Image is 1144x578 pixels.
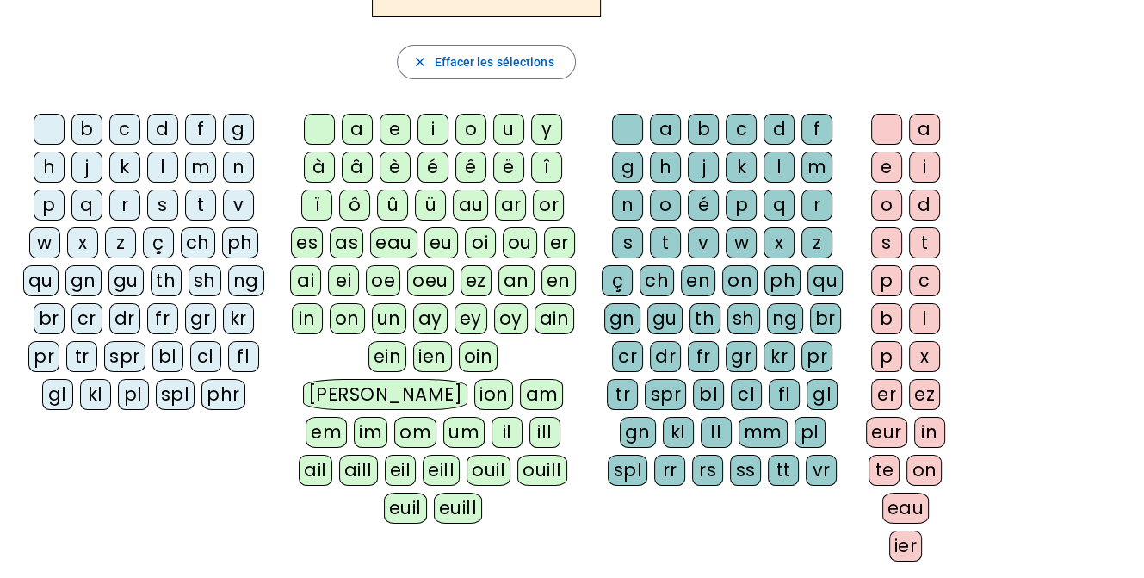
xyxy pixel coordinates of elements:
[612,227,643,258] div: s
[767,303,803,334] div: ng
[769,379,800,410] div: fl
[663,417,694,448] div: kl
[801,341,832,372] div: pr
[871,341,902,372] div: p
[455,152,486,183] div: ê
[366,265,400,296] div: oe
[71,114,102,145] div: b
[417,152,448,183] div: é
[914,417,945,448] div: in
[602,265,633,296] div: ç
[185,152,216,183] div: m
[34,152,65,183] div: h
[66,341,97,372] div: tr
[726,341,757,372] div: gr
[612,152,643,183] div: g
[764,190,795,221] div: q
[413,303,448,334] div: ay
[726,114,757,145] div: c
[292,303,323,334] div: in
[189,265,221,296] div: sh
[764,265,801,296] div: ph
[495,190,526,221] div: ar
[726,152,757,183] div: k
[147,114,178,145] div: d
[604,303,640,334] div: gn
[493,114,524,145] div: u
[380,114,411,145] div: e
[42,379,73,410] div: gl
[455,114,486,145] div: o
[730,455,761,486] div: ss
[647,303,683,334] div: gu
[866,417,907,448] div: eur
[909,341,940,372] div: x
[731,379,762,410] div: cl
[692,455,723,486] div: rs
[397,45,575,79] button: Effacer les sélections
[722,265,758,296] div: on
[801,114,832,145] div: f
[645,379,686,410] div: spr
[739,417,788,448] div: mm
[531,114,562,145] div: y
[640,265,674,296] div: ch
[764,152,795,183] div: l
[871,265,902,296] div: p
[764,341,795,372] div: kr
[493,152,524,183] div: ë
[688,114,719,145] div: b
[304,152,335,183] div: à
[871,227,902,258] div: s
[688,152,719,183] div: j
[380,152,411,183] div: è
[185,114,216,145] div: f
[330,303,365,334] div: on
[299,455,332,486] div: ail
[461,265,492,296] div: ez
[764,114,795,145] div: d
[650,190,681,221] div: o
[306,417,347,448] div: em
[303,379,467,410] div: [PERSON_NAME]
[909,303,940,334] div: l
[909,114,940,145] div: a
[520,379,563,410] div: am
[301,190,332,221] div: ï
[34,303,65,334] div: br
[67,227,98,258] div: x
[370,227,417,258] div: eau
[459,341,498,372] div: oin
[109,114,140,145] div: c
[806,455,837,486] div: vr
[541,265,576,296] div: en
[223,114,254,145] div: g
[423,455,460,486] div: eill
[29,227,60,258] div: w
[223,190,254,221] div: v
[368,341,407,372] div: ein
[795,417,826,448] div: pl
[474,379,514,410] div: ion
[909,152,940,183] div: i
[681,265,715,296] div: en
[889,531,923,562] div: ier
[443,417,485,448] div: um
[654,455,685,486] div: rr
[118,379,149,410] div: pl
[726,190,757,221] div: p
[650,227,681,258] div: t
[147,303,178,334] div: fr
[108,265,144,296] div: gu
[650,152,681,183] div: h
[291,227,323,258] div: es
[181,227,215,258] div: ch
[415,190,446,221] div: ü
[147,152,178,183] div: l
[151,265,182,296] div: th
[223,152,254,183] div: n
[342,114,373,145] div: a
[650,341,681,372] div: dr
[909,265,940,296] div: c
[909,227,940,258] div: t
